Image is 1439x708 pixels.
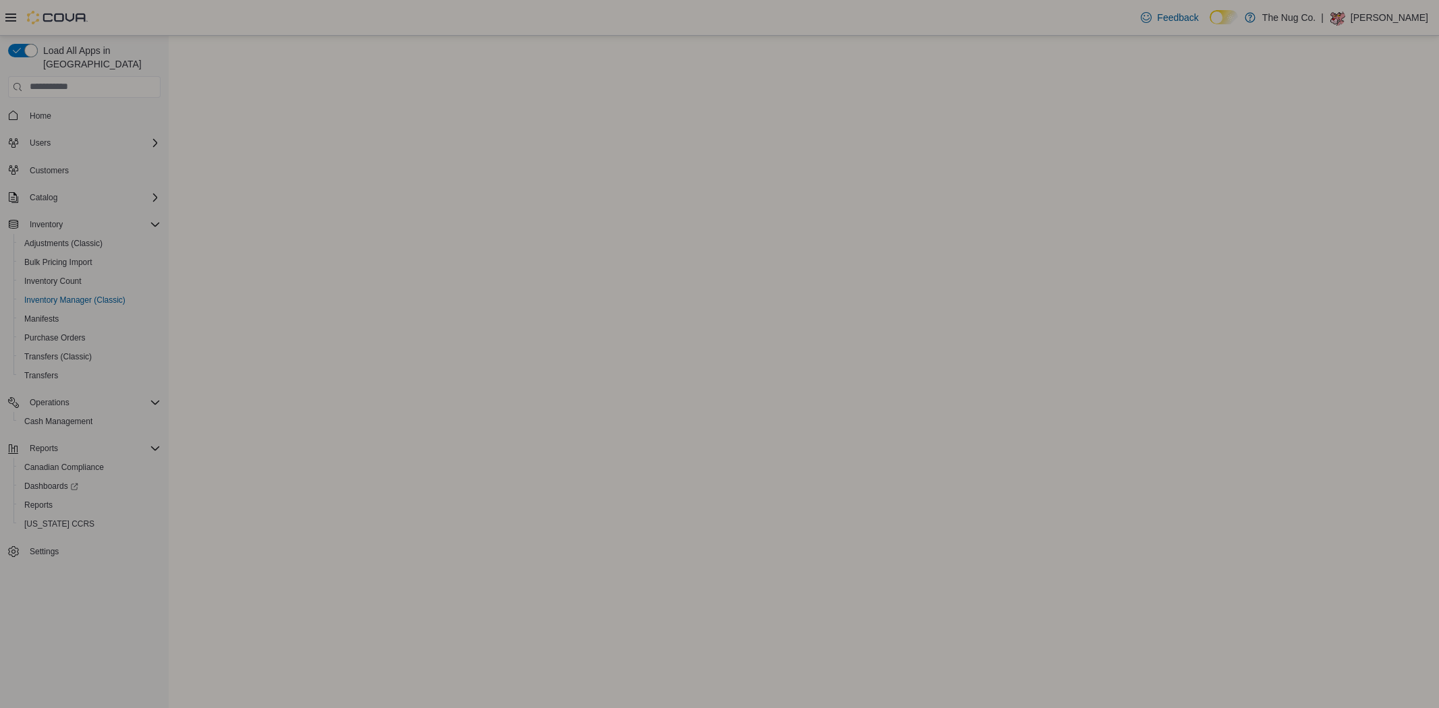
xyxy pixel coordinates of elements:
span: Home [24,107,161,124]
input: Dark Mode [1210,10,1238,24]
a: Adjustments (Classic) [19,235,108,252]
button: Users [24,135,56,151]
a: Transfers (Classic) [19,349,97,365]
span: Load All Apps in [GEOGRAPHIC_DATA] [38,44,161,71]
button: Inventory [3,215,166,234]
span: Adjustments (Classic) [19,235,161,252]
span: Inventory Manager (Classic) [24,295,125,305]
span: Operations [24,394,161,411]
span: Inventory [24,216,161,233]
button: Bulk Pricing Import [13,253,166,272]
a: Dashboards [13,477,166,496]
img: Cova [27,11,88,24]
span: Purchase Orders [24,332,86,343]
button: Inventory [24,216,68,233]
button: Users [3,134,166,152]
span: Inventory Count [19,273,161,289]
span: Bulk Pricing Import [24,257,92,268]
a: Transfers [19,367,63,384]
a: Dashboards [19,478,84,494]
a: Bulk Pricing Import [19,254,98,270]
span: Dashboards [19,478,161,494]
button: Reports [13,496,166,514]
span: Reports [24,440,161,456]
span: Canadian Compliance [24,462,104,473]
a: Settings [24,543,64,560]
span: Settings [30,546,59,557]
span: Customers [30,165,69,176]
button: Customers [3,160,166,180]
span: Cash Management [19,413,161,430]
button: Home [3,106,166,125]
span: Transfers (Classic) [19,349,161,365]
a: Customers [24,163,74,179]
button: Operations [24,394,75,411]
button: Manifests [13,309,166,328]
span: Transfers [19,367,161,384]
button: Reports [24,440,63,456]
a: Reports [19,497,58,513]
span: Settings [24,543,161,560]
span: Inventory [30,219,63,230]
button: [US_STATE] CCRS [13,514,166,533]
button: Purchase Orders [13,328,166,347]
span: Dark Mode [1210,24,1210,25]
button: Catalog [3,188,166,207]
a: Home [24,108,57,124]
button: Inventory Count [13,272,166,291]
button: Adjustments (Classic) [13,234,166,253]
span: Reports [24,500,53,510]
div: JASON SMITH [1329,9,1345,26]
button: Inventory Manager (Classic) [13,291,166,309]
span: Feedback [1157,11,1198,24]
span: Users [30,138,51,148]
p: The Nug Co. [1262,9,1316,26]
span: Inventory Count [24,276,82,287]
button: Cash Management [13,412,166,431]
a: Canadian Compliance [19,459,109,475]
button: Canadian Compliance [13,458,166,477]
span: Purchase Orders [19,330,161,346]
span: Transfers [24,370,58,381]
span: Catalog [30,192,57,203]
a: Cash Management [19,413,98,430]
span: Adjustments (Classic) [24,238,103,249]
span: Transfers (Classic) [24,351,92,362]
button: Transfers (Classic) [13,347,166,366]
span: Customers [24,162,161,179]
span: Bulk Pricing Import [19,254,161,270]
span: Cash Management [24,416,92,427]
span: Operations [30,397,69,408]
a: Manifests [19,311,64,327]
span: Washington CCRS [19,516,161,532]
a: Purchase Orders [19,330,91,346]
button: Reports [3,439,166,458]
span: Home [30,111,51,121]
a: Feedback [1135,4,1204,31]
span: Inventory Manager (Classic) [19,292,161,308]
a: [US_STATE] CCRS [19,516,100,532]
a: Inventory Count [19,273,87,289]
span: [US_STATE] CCRS [24,519,94,529]
span: Reports [19,497,161,513]
a: Inventory Manager (Classic) [19,292,131,308]
span: Manifests [19,311,161,327]
span: Catalog [24,189,161,206]
span: Dashboards [24,481,78,492]
p: | [1321,9,1324,26]
button: Transfers [13,366,166,385]
span: Users [24,135,161,151]
span: Manifests [24,314,59,324]
span: Canadian Compliance [19,459,161,475]
button: Settings [3,541,166,561]
button: Catalog [24,189,63,206]
nav: Complex example [8,100,161,597]
button: Operations [3,393,166,412]
p: [PERSON_NAME] [1351,9,1428,26]
span: Reports [30,443,58,454]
